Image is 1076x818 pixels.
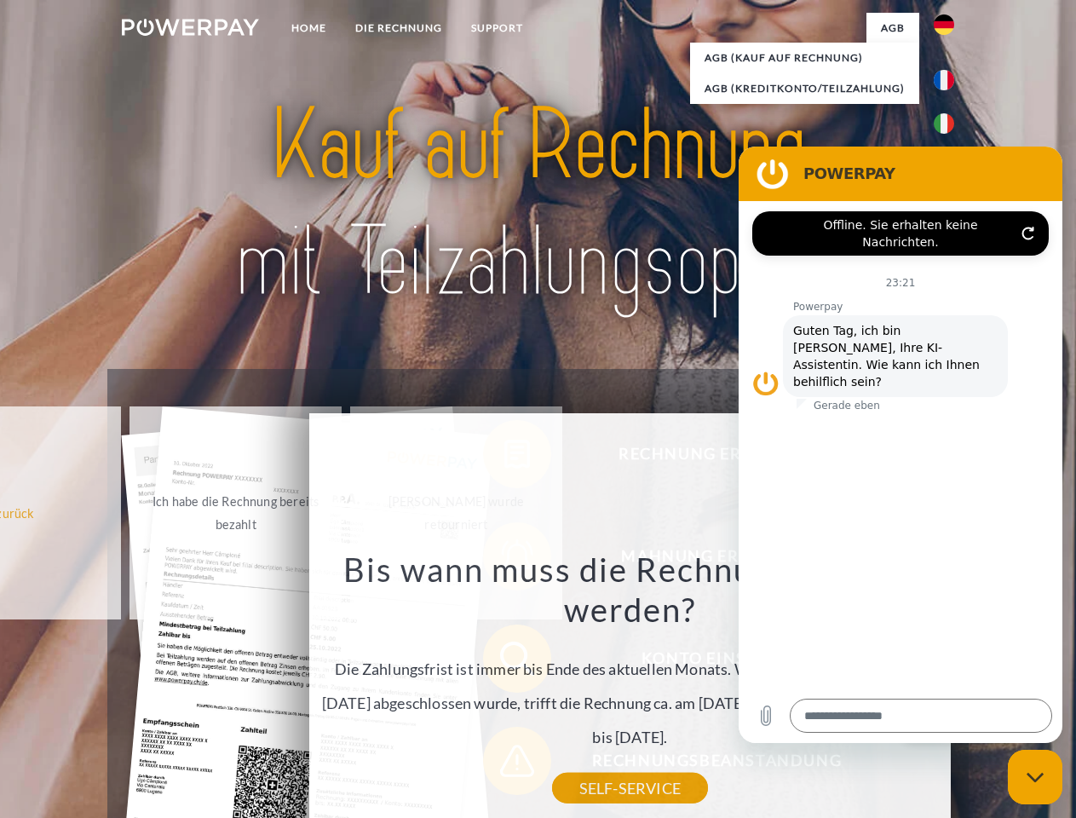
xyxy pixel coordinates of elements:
a: AGB (Kreditkonto/Teilzahlung) [690,73,919,104]
div: Ich habe die Rechnung bereits bezahlt [140,490,331,536]
img: it [934,113,954,134]
img: title-powerpay_de.svg [163,82,913,326]
iframe: Messaging-Fenster [739,147,1062,743]
img: fr [934,70,954,90]
a: SUPPORT [457,13,538,43]
a: DIE RECHNUNG [341,13,457,43]
img: de [934,14,954,35]
a: Home [277,13,341,43]
h3: Bis wann muss die Rechnung bezahlt werden? [319,549,941,631]
a: SELF-SERVICE [552,773,708,804]
img: logo-powerpay-white.svg [122,19,259,36]
a: AGB (Kauf auf Rechnung) [690,43,919,73]
iframe: Schaltfläche zum Öffnen des Messaging-Fensters; Konversation läuft [1008,750,1062,804]
div: Die Zahlungsfrist ist immer bis Ende des aktuellen Monats. Wenn die Bestellung z.B. am [DATE] abg... [319,549,941,788]
a: agb [866,13,919,43]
